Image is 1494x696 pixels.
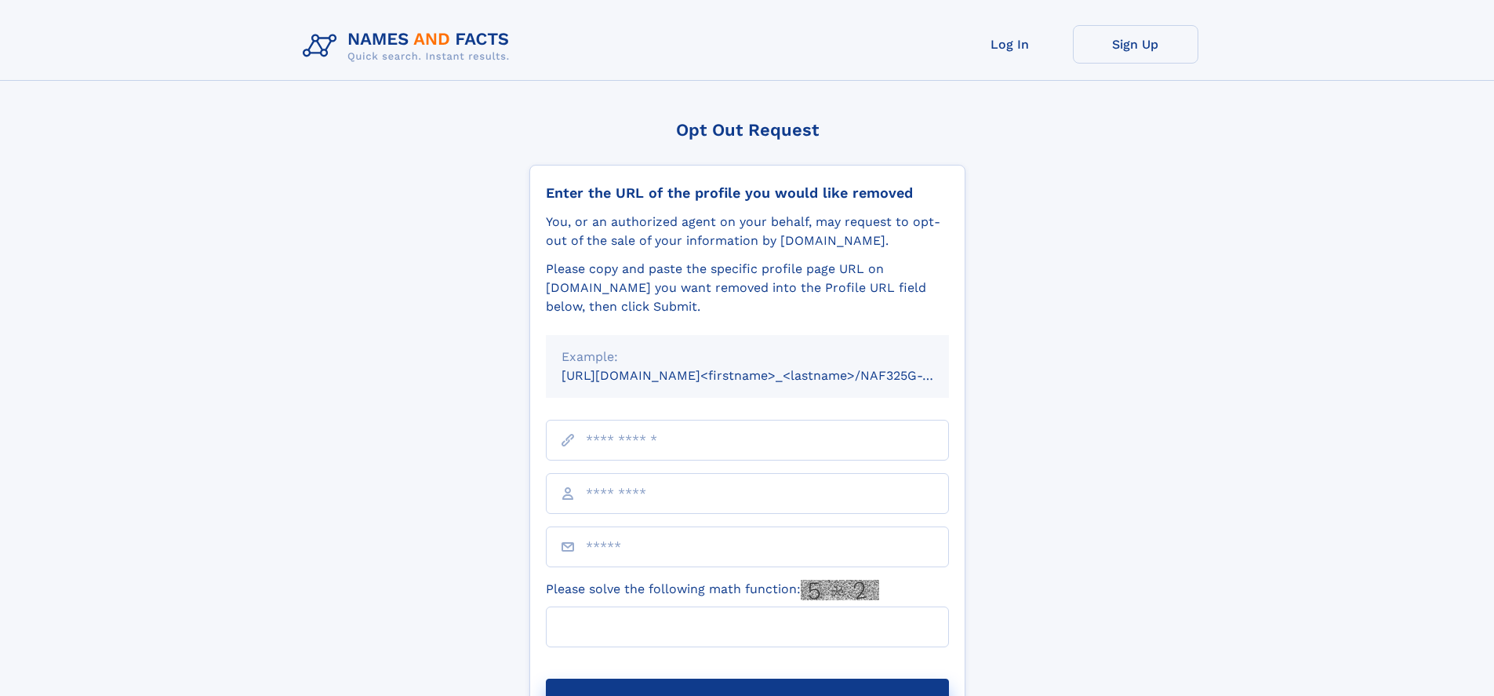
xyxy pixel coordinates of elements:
[562,348,933,366] div: Example:
[546,184,949,202] div: Enter the URL of the profile you would like removed
[562,368,979,383] small: [URL][DOMAIN_NAME]<firstname>_<lastname>/NAF325G-xxxxxxxx
[546,213,949,250] div: You, or an authorized agent on your behalf, may request to opt-out of the sale of your informatio...
[546,580,879,600] label: Please solve the following math function:
[1073,25,1198,64] a: Sign Up
[296,25,522,67] img: Logo Names and Facts
[546,260,949,316] div: Please copy and paste the specific profile page URL on [DOMAIN_NAME] you want removed into the Pr...
[947,25,1073,64] a: Log In
[529,120,965,140] div: Opt Out Request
